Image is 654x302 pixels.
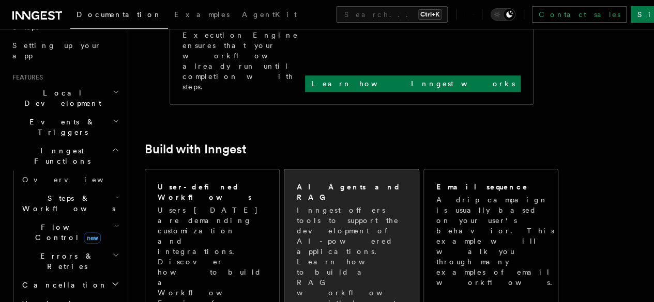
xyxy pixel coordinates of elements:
a: Examples [168,3,236,28]
span: Cancellation [18,280,108,290]
kbd: Ctrl+K [418,9,442,20]
button: Cancellation [18,276,121,294]
h2: Email sequence [436,182,528,192]
a: AgentKit [236,3,303,28]
span: Errors & Retries [18,251,112,272]
button: Errors & Retries [18,247,121,276]
h2: User-defined Workflows [158,182,267,202]
a: Documentation [70,3,168,29]
span: Flow Control [18,222,114,243]
span: Events & Triggers [8,117,113,137]
a: Overview [18,170,121,189]
span: Features [8,73,43,82]
a: Setting up your app [8,36,121,65]
p: A drip campaign is usually based on your user's behavior. This example will walk you through many... [436,195,558,288]
button: Search...Ctrl+K [336,6,448,23]
span: new [84,232,101,244]
span: Inngest Functions [8,146,112,166]
button: Events & Triggers [8,113,121,141]
a: Build with Inngest [145,142,247,156]
a: Contact sales [532,6,627,23]
h2: AI Agents and RAG [297,182,407,202]
span: Overview [22,176,129,184]
button: Local Development [8,84,121,113]
p: Learn how Inngest's Durable Execution Engine ensures that your workflow already run until complet... [182,9,305,92]
button: Flow Controlnew [18,218,121,247]
button: Inngest Functions [8,141,121,170]
a: Learn how Inngest works [305,75,521,92]
span: Examples [174,10,230,19]
span: Documentation [77,10,162,19]
span: Local Development [8,88,113,108]
button: Toggle dark mode [491,8,515,21]
button: Steps & Workflows [18,189,121,218]
span: Setting up your app [12,41,101,60]
span: Steps & Workflows [18,193,115,214]
span: AgentKit [242,10,297,19]
p: Learn how Inngest works [311,78,514,89]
